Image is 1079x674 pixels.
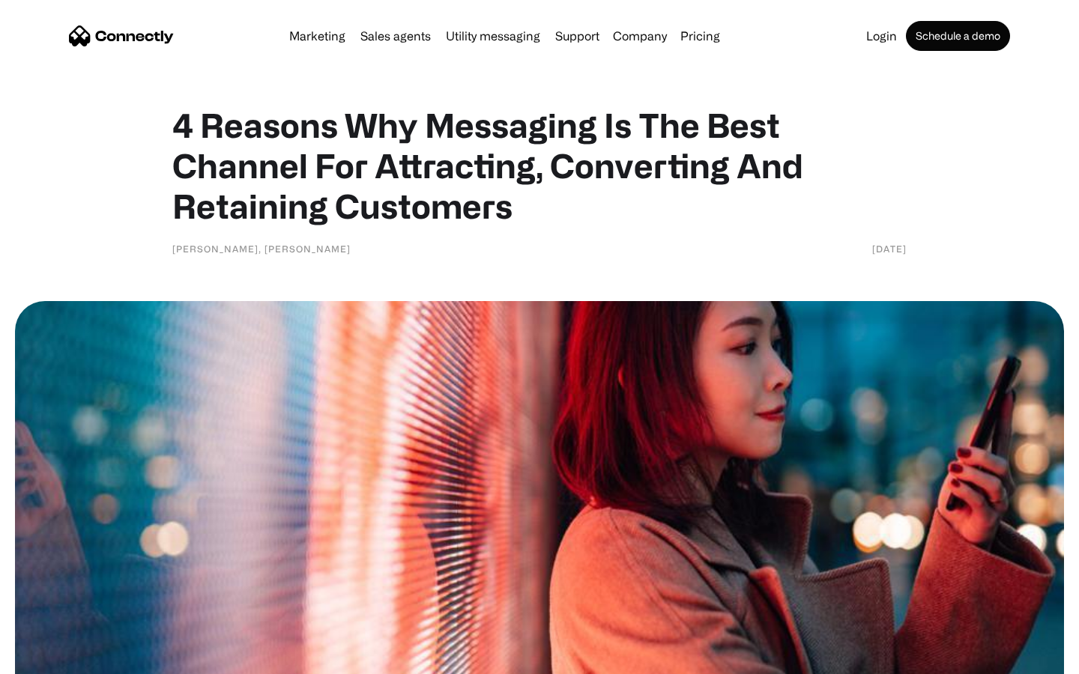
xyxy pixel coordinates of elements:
div: [PERSON_NAME], [PERSON_NAME] [172,241,351,256]
a: home [69,25,174,47]
div: Company [608,25,671,46]
a: Sales agents [354,30,437,42]
a: Utility messaging [440,30,546,42]
a: Login [860,30,903,42]
a: Schedule a demo [906,21,1010,51]
div: [DATE] [872,241,907,256]
ul: Language list [30,648,90,669]
a: Support [549,30,605,42]
a: Marketing [283,30,351,42]
h1: 4 Reasons Why Messaging Is The Best Channel For Attracting, Converting And Retaining Customers [172,105,907,226]
a: Pricing [674,30,726,42]
aside: Language selected: English [15,648,90,669]
div: Company [613,25,667,46]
